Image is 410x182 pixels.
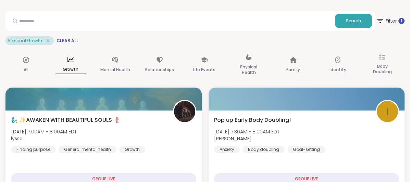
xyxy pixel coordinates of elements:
[59,146,116,153] div: General mental health
[234,63,264,77] p: Physical Health
[214,146,240,153] div: Anxiety
[386,104,389,120] span: I
[11,146,56,153] div: Finding purpose
[367,62,397,76] p: Body Doubling
[174,101,195,122] img: lyssa
[57,38,78,43] span: Clear All
[193,66,215,74] p: Life Events
[145,66,174,74] p: Relationships
[376,11,405,31] button: Filter 1
[8,38,42,43] span: Personal Growth
[335,14,372,28] button: Search
[376,13,405,29] span: Filter
[330,66,346,74] p: Identity
[401,18,402,24] span: 1
[286,66,300,74] p: Family
[55,65,86,74] p: Growth
[214,128,279,135] span: [DATE] 7:30AM - 8:00AM EDT
[11,128,77,135] span: [DATE] 7:00AM - 8:00AM EDT
[100,66,130,74] p: Mental Health
[11,116,120,124] span: 🧞‍♂️ ✨AWAKEN WITH BEAUTIFUL SOULS 🧜‍♀️
[346,18,361,24] span: Search
[287,146,325,153] div: Goal-setting
[24,66,28,74] p: All
[119,146,145,153] div: Growth
[243,146,285,153] div: Body doubling
[214,135,252,142] b: [PERSON_NAME]
[214,116,291,124] span: Pop up Early Body Doubling!
[11,135,23,142] b: lyssa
